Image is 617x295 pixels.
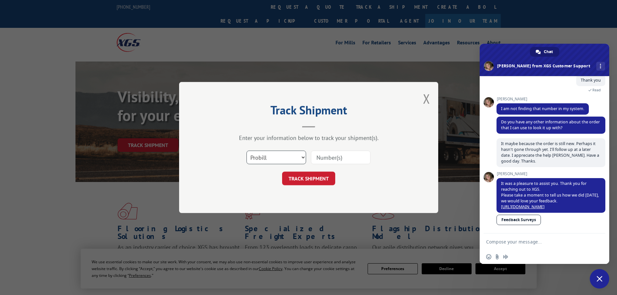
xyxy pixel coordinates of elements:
span: Thank you [581,77,601,83]
span: I am not finding that number in my system. [501,106,584,111]
a: Close chat [590,269,609,289]
a: Feedback Surveys [497,215,541,225]
a: [URL][DOMAIN_NAME] [501,204,544,210]
span: It was a pleasure to assist you. Thank you for reaching out to XGS. Please take a moment to tell ... [501,181,599,210]
span: Do you have any other information about the order that I can use to look it up with? [501,119,600,130]
div: Enter your information below to track your shipment(s). [211,134,406,142]
h2: Track Shipment [211,106,406,118]
a: Chat [530,47,559,57]
span: Read [592,88,601,92]
input: Number(s) [311,151,371,164]
span: [PERSON_NAME] [497,97,589,101]
textarea: Compose your message... [486,233,590,250]
button: Close modal [423,90,430,107]
span: Chat [544,47,553,57]
button: TRACK SHIPMENT [282,172,335,185]
span: Send a file [495,254,500,259]
span: [PERSON_NAME] [497,172,605,176]
span: Insert an emoji [486,254,491,259]
span: It maybe because the order is still new. Perhaps it hasn't gone through yet. I'll follow up at a ... [501,141,599,164]
span: Audio message [503,254,508,259]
